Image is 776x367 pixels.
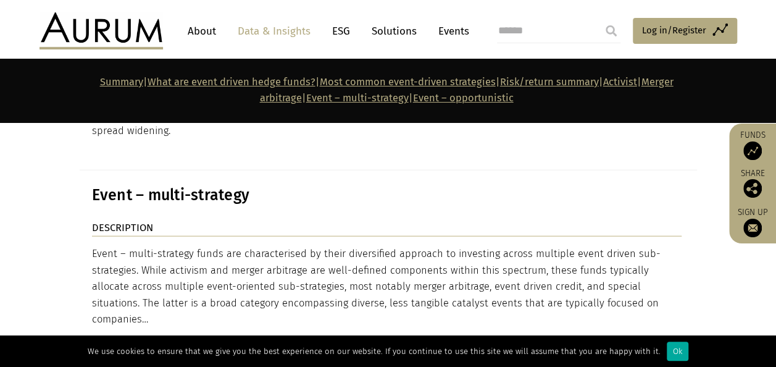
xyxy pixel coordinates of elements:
[365,20,423,43] a: Solutions
[232,20,317,43] a: Data & Insights
[633,18,737,44] a: Log in/Register
[603,76,637,88] a: Activist
[92,222,153,234] strong: DESCRIPTION
[320,76,496,88] a: Most common event-driven strategies
[743,219,762,237] img: Sign up to our newsletter
[743,141,762,160] img: Access Funds
[92,186,682,205] h3: Event – multi-strategy
[92,334,682,350] div: Read more
[100,76,674,104] strong: | | | | | | |
[667,342,688,361] div: Ok
[500,76,599,88] a: Risk/return summary
[92,246,682,327] div: Event – multi-strategy funds are characterised by their diversified approach to investing across ...
[432,20,469,43] a: Events
[743,179,762,198] img: Share this post
[735,169,770,198] div: Share
[148,76,315,88] a: What are event driven hedge funds?
[100,76,143,88] a: Summary
[599,19,624,43] input: Submit
[40,12,163,49] img: Aurum
[181,20,222,43] a: About
[326,20,356,43] a: ESG
[306,92,409,104] a: Event – multi-strategy
[642,23,706,38] span: Log in/Register
[735,130,770,160] a: Funds
[413,92,514,104] a: Event – opportunistic
[735,207,770,237] a: Sign up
